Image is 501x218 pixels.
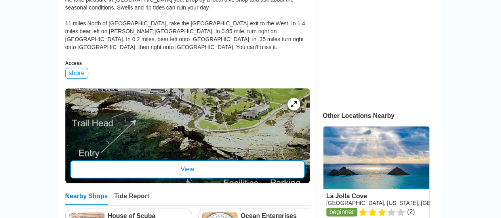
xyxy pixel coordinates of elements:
div: Nearby Shops [65,193,108,205]
div: Other Locations Nearby [323,112,442,119]
div: Tide Report [114,193,149,205]
div: Access [65,61,310,66]
div: shore [65,68,88,79]
a: entry mapView [65,88,310,183]
div: View [70,160,305,178]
